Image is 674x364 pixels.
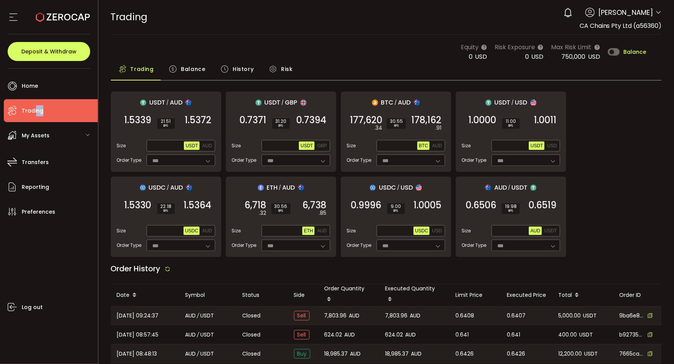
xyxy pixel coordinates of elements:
span: 30.55 [390,119,403,124]
span: Deposit & Withdraw [21,49,77,54]
span: 0.7394 [297,116,327,124]
span: 0.641 [456,330,469,339]
span: 30.56 [275,204,287,209]
em: / [512,99,514,106]
span: 31.20 [275,119,287,124]
span: Risk Exposure [495,42,535,52]
span: Reporting [22,182,49,193]
span: AUD [283,183,295,192]
span: Sell [294,330,310,340]
span: Size [232,227,241,234]
span: Order Type [462,157,487,164]
span: Max Risk Limit [551,42,592,52]
span: Order Type [347,157,372,164]
em: .32 [259,209,267,217]
span: Size [117,227,126,234]
button: USDC [414,227,430,235]
span: Closed [243,350,261,358]
div: Executed Price [501,291,553,300]
span: History [233,61,254,77]
span: 0.641 [507,330,521,339]
i: BPS [275,124,287,128]
span: USDT [545,228,557,234]
span: 1.5364 [184,201,212,209]
span: AUD [202,143,212,148]
button: Deposit & Withdraw [8,42,90,61]
span: 9.00 [390,204,402,209]
em: .34 [375,124,383,132]
div: Side [288,291,318,300]
span: Order Type [347,242,372,249]
span: Trading [111,10,148,24]
span: USDT [201,350,214,358]
span: 5,000.00 [559,311,581,320]
span: 18,985.37 [385,350,409,358]
span: 750,000 [562,52,586,61]
span: USD [547,143,557,148]
img: aud_portfolio.svg [298,185,304,191]
div: Status [236,291,288,300]
button: BTC [417,142,430,150]
span: Order Type [117,157,142,164]
span: USDC [415,228,428,234]
span: USDT [300,143,313,148]
span: AUD [494,183,507,192]
button: AUD [529,227,541,235]
span: AUD [530,228,540,234]
button: USD [546,142,558,150]
span: AUD [432,143,442,148]
img: usd_portfolio.svg [416,185,422,191]
i: BPS [275,209,287,213]
button: ETH [302,227,315,235]
span: 1.5339 [125,116,152,124]
span: Order History [111,263,161,274]
span: AUD [345,330,355,339]
i: BPS [390,209,402,213]
span: USD [515,98,527,107]
em: / [282,99,284,106]
span: 21.51 [160,119,172,124]
span: 0.9996 [351,201,382,209]
span: 1.0005 [414,201,442,209]
span: Size [117,142,126,149]
span: 1.0011 [534,116,557,124]
span: USD [475,52,487,61]
span: Size [347,142,356,149]
span: 624.02 [385,330,403,339]
button: USDT [299,142,315,150]
span: CA Chains Pty Ltd (a56360) [580,21,662,30]
em: / [508,184,510,191]
span: AUD [185,311,196,320]
i: BPS [505,124,517,128]
span: USDT [511,183,527,192]
span: Preferences [22,206,55,217]
img: btc_portfolio.svg [372,100,378,106]
span: 0 [469,52,473,61]
em: / [167,184,169,191]
span: [PERSON_NAME] [599,7,653,18]
span: AUD [202,228,212,234]
span: 0.6407 [507,311,526,320]
span: 11.00 [505,119,517,124]
button: AUD [431,142,443,150]
span: Trading [131,61,154,77]
span: 0.6408 [456,311,474,320]
div: Executed Quantity [379,284,450,306]
span: Size [232,142,241,149]
div: Total [553,289,613,302]
img: aud_portfolio.svg [485,185,491,191]
span: Balance [181,61,205,77]
div: Limit Price [450,291,501,300]
button: USDT [184,142,200,150]
span: 7,803.96 [324,311,347,320]
span: ETH [304,228,313,234]
span: 177,620 [350,116,383,124]
i: BPS [160,124,172,128]
span: 0.6426 [456,350,474,358]
span: USDC [379,183,396,192]
span: USDT [580,330,593,339]
span: 12,200.00 [559,350,582,358]
button: AUD [201,142,213,150]
span: GBP [317,143,327,148]
span: 7,803.96 [385,311,408,320]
